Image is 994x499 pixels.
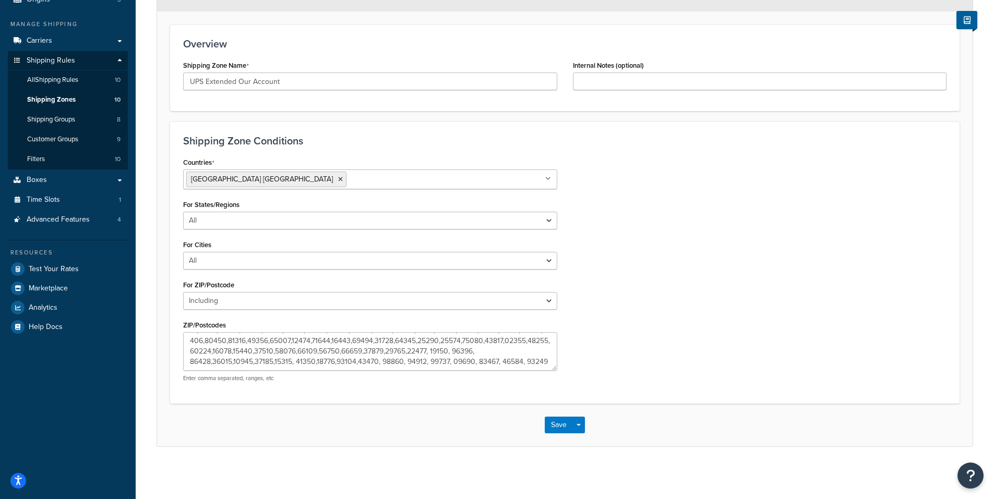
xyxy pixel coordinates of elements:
[183,201,239,209] label: For States/Regions
[8,248,128,257] div: Resources
[191,174,333,185] span: [GEOGRAPHIC_DATA] [GEOGRAPHIC_DATA]
[27,76,78,84] span: All Shipping Rules
[117,115,121,124] span: 8
[183,38,947,50] h3: Overview
[114,95,121,104] span: 10
[8,279,128,298] a: Marketplace
[8,90,128,109] li: Shipping Zones
[8,130,128,149] a: Customer Groups9
[27,95,76,104] span: Shipping Zones
[183,321,226,329] label: ZIP/Postcodes
[183,281,234,289] label: For ZIP/Postcode
[8,31,128,51] a: Carriers
[27,196,60,204] span: Time Slots
[183,241,211,249] label: For Cities
[27,115,75,124] span: Shipping Groups
[183,332,557,371] textarea: 75322,68449,64176,97411,54568,01718,35329,47725,89809,46088,59979,95303,46874,50459,79243,94150,1...
[29,323,63,332] span: Help Docs
[956,11,977,29] button: Show Help Docs
[115,76,121,84] span: 10
[119,196,121,204] span: 1
[8,110,128,129] a: Shipping Groups8
[8,190,128,210] a: Time Slots1
[8,150,128,169] a: Filters10
[8,130,128,149] li: Customer Groups
[27,176,47,185] span: Boxes
[115,155,121,164] span: 10
[573,62,644,69] label: Internal Notes (optional)
[27,215,90,224] span: Advanced Features
[8,51,128,170] li: Shipping Rules
[27,56,75,65] span: Shipping Rules
[183,62,249,70] label: Shipping Zone Name
[8,150,128,169] li: Filters
[29,265,79,274] span: Test Your Rates
[27,36,52,45] span: Carriers
[27,155,45,164] span: Filters
[8,190,128,210] li: Time Slots
[545,417,573,433] button: Save
[117,215,121,224] span: 4
[27,135,78,144] span: Customer Groups
[8,20,128,29] div: Manage Shipping
[183,135,947,147] h3: Shipping Zone Conditions
[8,171,128,190] a: Boxes
[8,70,128,90] a: AllShipping Rules10
[8,318,128,336] a: Help Docs
[8,210,128,229] li: Advanced Features
[8,298,128,317] a: Analytics
[29,284,68,293] span: Marketplace
[8,260,128,278] a: Test Your Rates
[117,135,121,144] span: 9
[183,374,557,382] p: Enter comma separated, ranges, etc
[29,303,57,312] span: Analytics
[8,51,128,70] a: Shipping Rules
[8,90,128,109] a: Shipping Zones10
[957,463,984,489] button: Open Resource Center
[8,210,128,229] a: Advanced Features4
[183,159,214,167] label: Countries
[8,110,128,129] li: Shipping Groups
